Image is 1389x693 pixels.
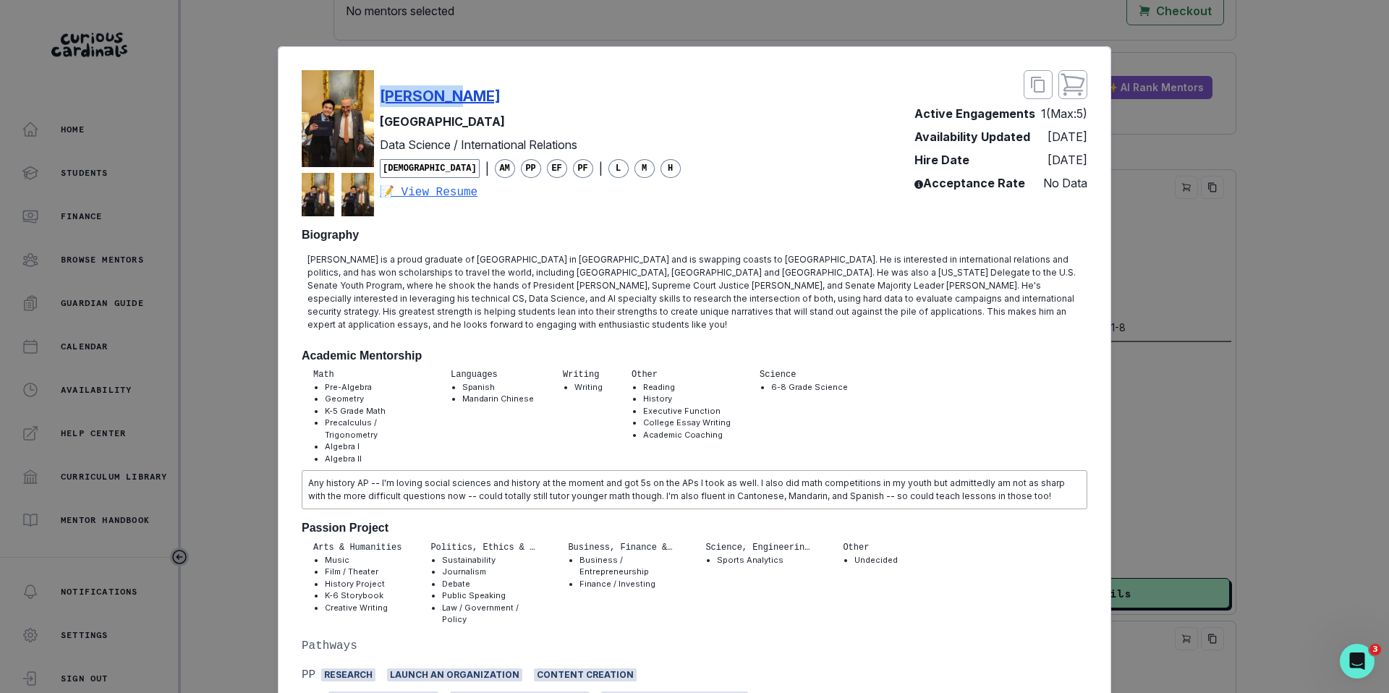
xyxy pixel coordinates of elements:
li: Pre-Algebra [325,381,422,394]
p: [PERSON_NAME] is a proud graduate of [GEOGRAPHIC_DATA] in [GEOGRAPHIC_DATA] and is swapping coast... [307,253,1082,331]
iframe: Intercom live chat [1340,644,1375,679]
li: Journalism [442,566,539,578]
span: PF [573,159,593,178]
li: Music [325,554,402,566]
li: Spanish [462,381,534,394]
li: Writing [574,381,603,394]
p: [DATE] [1048,151,1087,169]
h2: Academic Mentorship [302,349,1087,362]
span: Launch an Organization [387,668,522,681]
p: [PERSON_NAME] [380,85,501,107]
p: Pathways [302,637,1087,655]
li: Undecided [854,554,898,566]
li: Executive Function [643,405,731,417]
p: [DATE] [1048,128,1087,145]
li: Geometry [325,393,422,405]
li: Finance / Investing [579,578,676,590]
p: Availability Updated [914,128,1030,145]
li: Creative Writing [325,602,402,614]
span: 3 [1369,644,1381,655]
li: Business / Entrepreneurship [579,554,676,578]
li: Academic Coaching [643,429,731,441]
p: Other [632,368,731,381]
li: Debate [442,578,539,590]
p: Any history AP -- I'm loving social sciences and history at the moment and got 5s on the APs I to... [308,477,1081,503]
p: Math [313,368,422,381]
img: mentor profile picture [302,70,374,167]
li: Law / Government / Policy [442,602,539,626]
p: Other [843,541,898,554]
li: History Project [325,578,402,590]
li: Sports Analytics [717,554,814,566]
p: Data Science / International Relations [380,136,681,153]
img: mentor profile picture [302,173,334,216]
p: [GEOGRAPHIC_DATA] [380,113,681,130]
img: mentor profile picture [341,173,374,216]
li: K-5 Grade Math [325,405,422,417]
p: Acceptance Rate [914,174,1025,192]
button: close [1058,70,1087,99]
li: College Essay Writing [643,417,731,429]
span: EF [547,159,567,178]
span: H [660,159,681,178]
p: Arts & Humanities [313,541,402,554]
p: Science [760,368,848,381]
li: Precalculus / Trigonometry [325,417,422,441]
p: Languages [451,368,534,381]
li: 6-8 Grade Science [771,381,848,394]
li: Algebra II [325,453,422,465]
p: Writing [563,368,603,381]
p: Politics, Ethics & Social Justice [430,541,539,554]
p: No Data [1043,174,1087,192]
button: close [1024,70,1053,99]
p: | [485,160,489,177]
p: Science, Engineering & Technology [705,541,814,554]
li: Mandarin Chinese [462,393,534,405]
li: History [643,393,731,405]
span: Research [321,668,375,681]
span: L [608,159,629,178]
p: | [599,160,603,177]
li: K-6 Storybook [325,590,402,602]
p: Hire Date [914,151,969,169]
a: 📝 View Resume [380,184,681,201]
h2: Biography [302,228,1087,242]
span: PP [521,159,541,178]
li: Algebra I [325,441,422,453]
span: [DEMOGRAPHIC_DATA] [380,159,480,178]
span: AM [495,159,515,178]
p: Business, Finance & Entrepreneurship [568,541,676,554]
span: M [634,159,655,178]
p: 1 (Max: 5 ) [1041,105,1087,122]
li: Sustainability [442,554,539,566]
li: Public Speaking [442,590,539,602]
p: Active Engagements [914,105,1035,122]
li: Reading [643,381,731,394]
span: Content Creation [534,668,637,681]
h2: Passion Project [302,521,1087,535]
li: Film / Theater [325,566,402,578]
p: PP [302,666,315,684]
